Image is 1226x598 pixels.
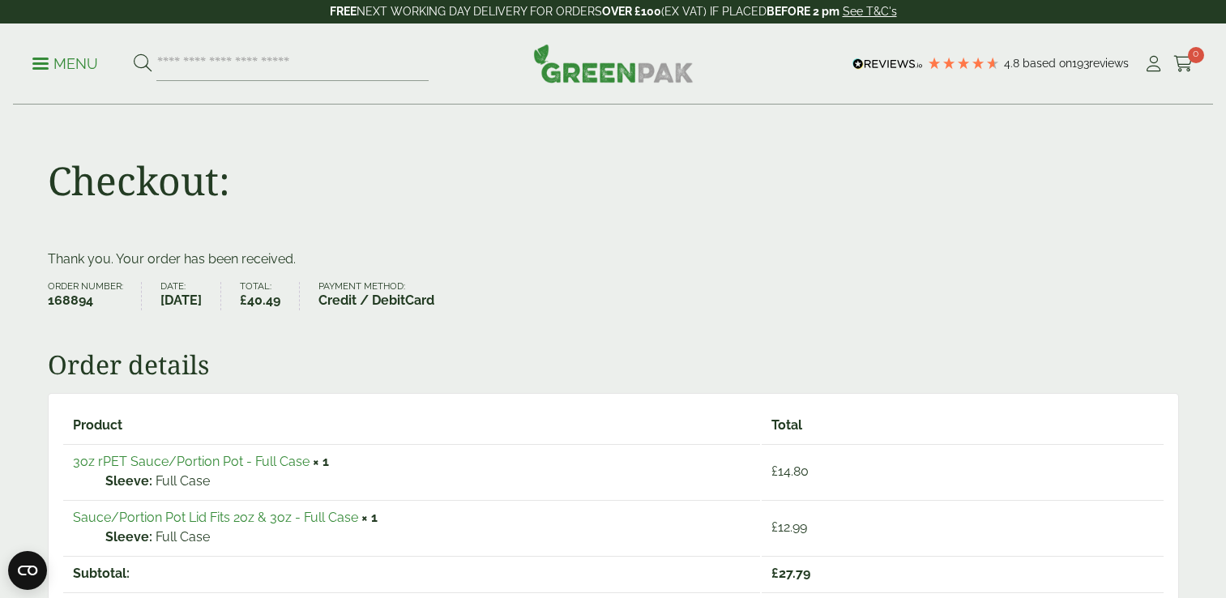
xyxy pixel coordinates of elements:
i: Cart [1173,56,1194,72]
a: Sauce/Portion Pot Lid Fits 2oz & 3oz - Full Case [73,510,358,525]
li: Payment method: [318,282,453,310]
span: £ [771,566,779,581]
p: Full Case [105,472,751,491]
bdi: 40.49 [240,293,280,308]
button: Open CMP widget [8,551,47,590]
th: Product [63,408,761,442]
strong: [DATE] [160,291,202,310]
th: Total [762,408,1163,442]
div: 4.8 Stars [927,56,1000,70]
p: Full Case [105,528,751,547]
li: Date: [160,282,221,310]
a: Menu [32,54,98,70]
span: 27.79 [771,566,810,581]
li: Total: [240,282,300,310]
h1: Checkout: [48,157,230,204]
strong: Sleeve: [105,528,152,547]
span: £ [771,519,778,535]
strong: FREE [330,5,357,18]
strong: OVER £100 [602,5,661,18]
span: reviews [1089,57,1129,70]
th: Subtotal: [63,556,761,591]
span: £ [240,293,247,308]
strong: Sleeve: [105,472,152,491]
p: Menu [32,54,98,74]
strong: Credit / DebitCard [318,291,434,310]
strong: BEFORE 2 pm [767,5,839,18]
strong: × 1 [361,510,378,525]
strong: × 1 [313,454,329,469]
span: 0 [1188,47,1204,63]
a: 3oz rPET Sauce/Portion Pot - Full Case [73,454,310,469]
p: Thank you. Your order has been received. [48,250,1179,269]
span: Based on [1023,57,1072,70]
span: 4.8 [1004,57,1023,70]
span: £ [771,463,778,479]
strong: 168894 [48,291,123,310]
i: My Account [1143,56,1164,72]
li: Order number: [48,282,143,310]
a: See T&C's [843,5,897,18]
img: REVIEWS.io [852,58,923,70]
span: 193 [1072,57,1089,70]
img: GreenPak Supplies [533,44,694,83]
a: 0 [1173,52,1194,76]
bdi: 12.99 [771,519,807,535]
bdi: 14.80 [771,463,809,479]
h2: Order details [48,349,1179,380]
